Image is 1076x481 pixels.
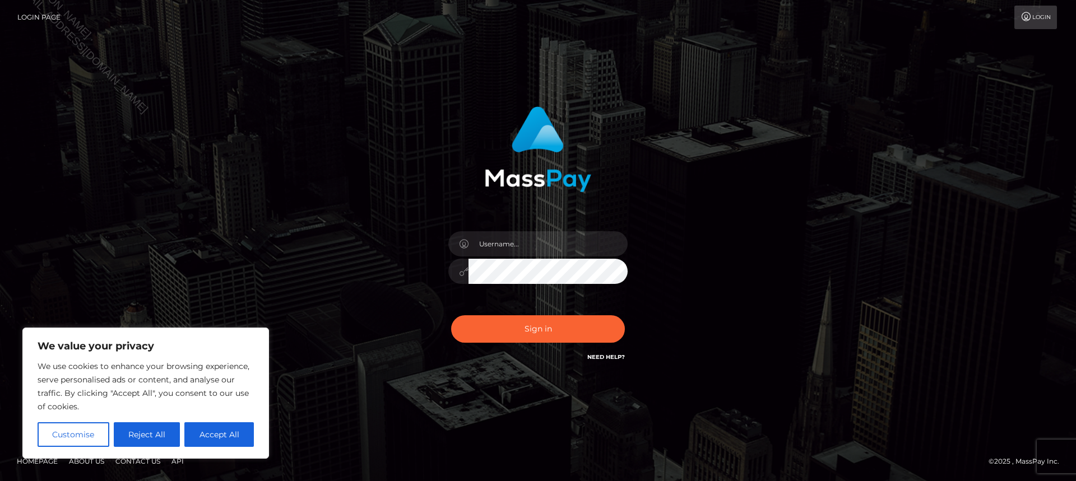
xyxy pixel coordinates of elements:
[38,339,254,353] p: We value your privacy
[38,359,254,413] p: We use cookies to enhance your browsing experience, serve personalised ads or content, and analys...
[184,422,254,447] button: Accept All
[114,422,180,447] button: Reject All
[451,315,625,343] button: Sign in
[22,328,269,459] div: We value your privacy
[38,422,109,447] button: Customise
[12,452,62,470] a: Homepage
[167,452,188,470] a: API
[469,231,628,256] input: Username...
[1014,6,1057,29] a: Login
[485,106,591,192] img: MassPay Login
[111,452,165,470] a: Contact Us
[587,353,625,361] a: Need Help?
[17,6,61,29] a: Login Page
[989,455,1068,468] div: © 2025 , MassPay Inc.
[64,452,109,470] a: About Us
